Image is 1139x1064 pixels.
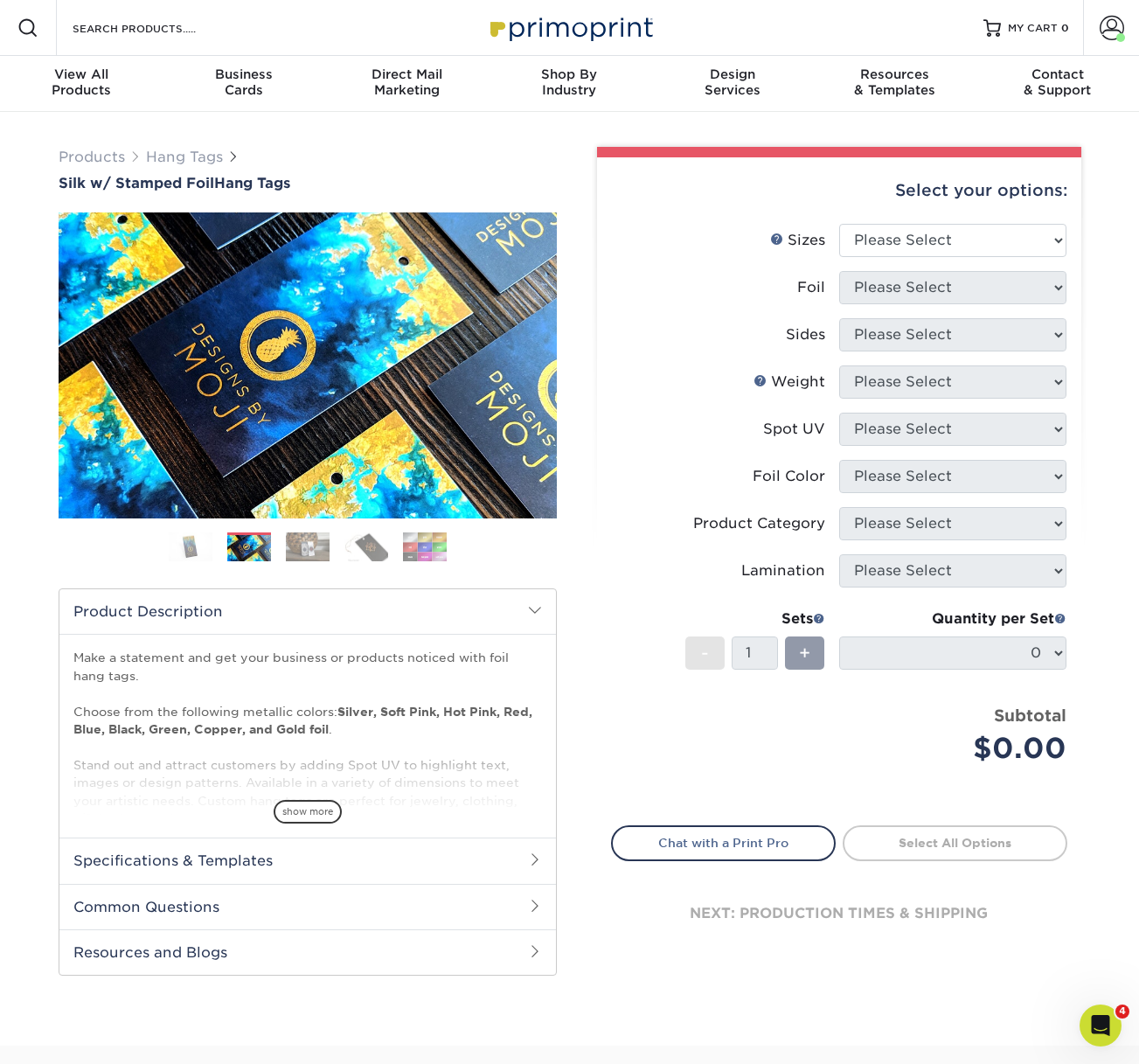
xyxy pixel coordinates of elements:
[488,56,650,112] a: Shop ByIndustry
[227,533,271,564] img: Hang Tags 02
[325,66,488,98] div: Marketing
[483,9,657,46] img: Primoprint
[814,56,976,112] a: Resources& Templates
[1115,1005,1129,1019] span: 4
[763,419,825,440] div: Spot UV
[839,608,1066,629] div: Quantity per Set
[163,66,325,82] span: Business
[488,66,650,82] span: Shop By
[814,66,976,82] span: Resources
[611,157,1067,224] div: Select your options:
[843,825,1067,860] a: Select All Options
[59,175,557,191] a: Silk w/ Stamped FoilHang Tags
[852,727,1066,769] div: $0.00
[163,56,325,112] a: BusinessCards
[344,532,388,562] img: Hang Tags 04
[325,56,488,112] a: Direct MailMarketing
[59,149,125,165] a: Products
[59,838,556,883] h2: Specifications & Templates
[1061,22,1069,34] span: 0
[976,66,1139,82] span: Contact
[325,66,488,82] span: Direct Mail
[286,532,330,562] img: Hang Tags 03
[59,193,557,538] img: Silk w/ Stamped Foil 02
[59,175,557,191] h1: Hang Tags
[71,17,241,38] input: SEARCH PRODUCTS.....
[754,372,825,393] div: Weight
[403,532,447,562] img: Hang Tags 05
[976,66,1139,98] div: & Support
[753,466,825,487] div: Foil Color
[1008,21,1058,36] span: MY CART
[59,929,556,975] h2: Resources and Blogs
[814,66,976,98] div: & Templates
[146,149,223,165] a: Hang Tags
[786,324,825,345] div: Sides
[1080,1005,1122,1047] iframe: Intercom live chat
[73,649,542,863] p: Make a statement and get your business or products noticed with foil hang tags. Choose from the f...
[59,589,556,634] h2: Product Description
[169,532,212,562] img: Hang Tags 01
[59,175,214,191] span: Silk w/ Stamped Foil
[799,640,810,666] span: +
[59,884,556,929] h2: Common Questions
[611,861,1067,966] div: next: production times & shipping
[701,640,709,666] span: -
[651,56,814,112] a: DesignServices
[741,560,825,581] div: Lamination
[73,705,532,736] strong: Silver, Soft Pink, Hot Pink, Red, Blue, Black, Green, Copper, and Gold foil
[693,513,825,534] div: Product Category
[651,66,814,82] span: Design
[994,706,1066,725] strong: Subtotal
[770,230,825,251] div: Sizes
[797,277,825,298] div: Foil
[976,56,1139,112] a: Contact& Support
[163,66,325,98] div: Cards
[685,608,825,629] div: Sets
[488,66,650,98] div: Industry
[611,825,836,860] a: Chat with a Print Pro
[274,800,342,824] span: show more
[651,66,814,98] div: Services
